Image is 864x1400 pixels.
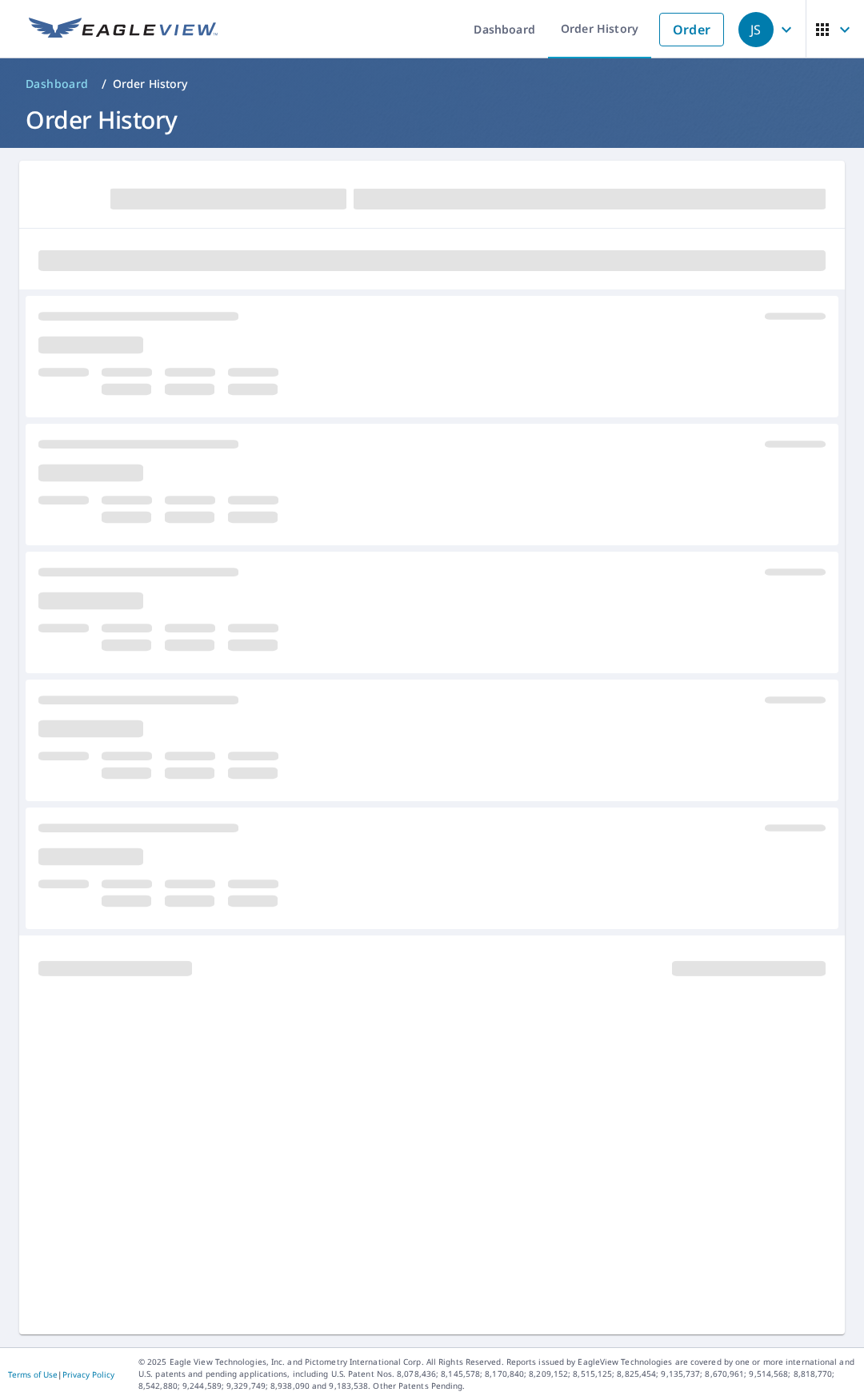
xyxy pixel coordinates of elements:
[19,71,845,97] nav: breadcrumb
[19,103,845,136] h1: Order History
[8,1370,114,1379] p: |
[19,71,95,97] a: Dashboard
[29,18,218,42] img: EV Logo
[138,1356,856,1392] p: © 2025 Eagle View Technologies, Inc. and Pictometry International Corp. All Rights Reserved. Repo...
[62,1369,114,1380] a: Privacy Policy
[738,12,774,47] div: JS
[26,76,89,92] span: Dashboard
[102,74,106,94] li: /
[113,76,188,92] p: Order History
[659,13,724,46] a: Order
[8,1369,58,1380] a: Terms of Use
